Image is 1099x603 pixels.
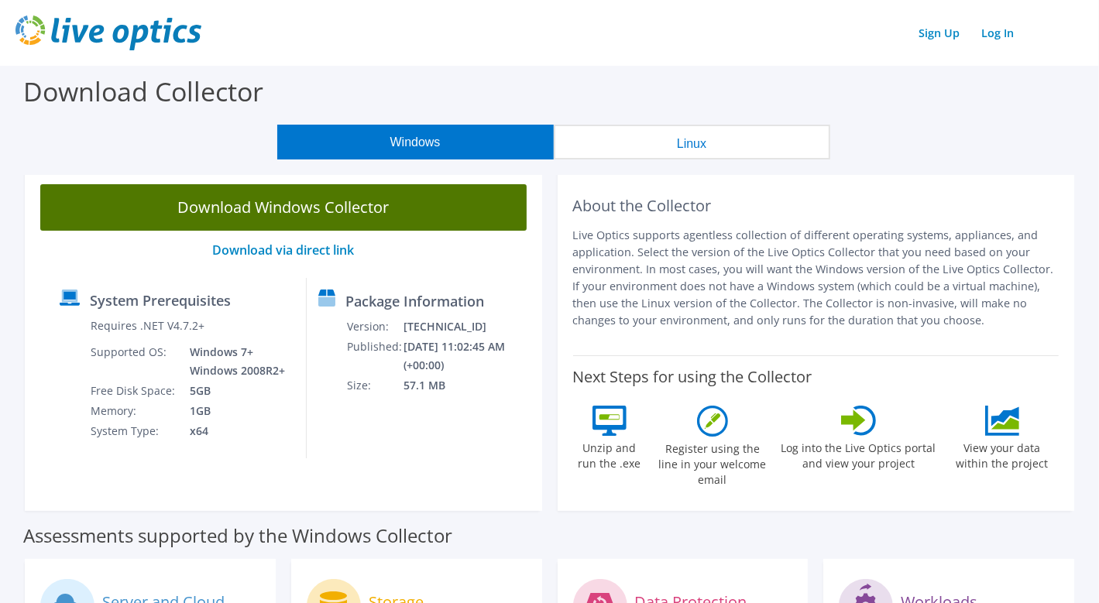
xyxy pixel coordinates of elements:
[277,125,554,159] button: Windows
[403,375,534,396] td: 57.1 MB
[403,337,534,375] td: [DATE] 11:02:45 AM (+00:00)
[23,74,263,109] label: Download Collector
[90,421,178,441] td: System Type:
[90,342,178,381] td: Supported OS:
[554,125,830,159] button: Linux
[91,318,204,334] label: Requires .NET V4.7.2+
[574,436,645,471] label: Unzip and run the .exe
[178,421,288,441] td: x64
[946,436,1058,471] label: View your data within the project
[90,293,231,308] label: System Prerequisites
[40,184,527,231] a: Download Windows Collector
[911,22,967,44] a: Sign Up
[780,436,936,471] label: Log into the Live Optics portal and view your project
[346,375,403,396] td: Size:
[346,337,403,375] td: Published:
[974,22,1022,44] a: Log In
[90,381,178,401] td: Free Disk Space:
[573,368,812,386] label: Next Steps for using the Collector
[178,342,288,381] td: Windows 7+ Windows 2008R2+
[178,401,288,421] td: 1GB
[90,401,178,421] td: Memory:
[346,317,403,337] td: Version:
[345,293,484,309] label: Package Information
[15,15,201,50] img: live_optics_svg.svg
[212,242,354,259] a: Download via direct link
[403,317,534,337] td: [TECHNICAL_ID]
[654,437,771,488] label: Register using the line in your welcome email
[178,381,288,401] td: 5GB
[573,197,1060,215] h2: About the Collector
[23,528,452,543] label: Assessments supported by the Windows Collector
[573,227,1060,329] p: Live Optics supports agentless collection of different operating systems, appliances, and applica...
